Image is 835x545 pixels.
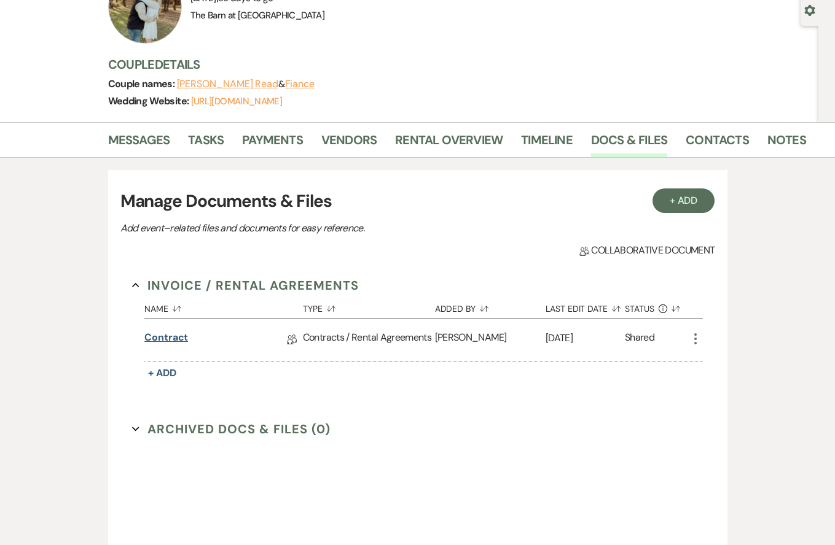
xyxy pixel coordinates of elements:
p: Add event–related files and documents for easy reference. [120,220,551,236]
a: Contract [144,330,188,349]
button: Type [303,295,435,318]
div: [PERSON_NAME] [435,319,546,361]
h3: Couple Details [108,56,796,73]
button: + Add [144,365,180,382]
span: Couple names: [108,77,177,90]
a: Tasks [188,130,224,157]
a: Rental Overview [395,130,503,157]
button: Fiance [285,79,315,89]
button: Last Edit Date [546,295,625,318]
span: The Barn at [GEOGRAPHIC_DATA] [190,9,324,21]
button: [PERSON_NAME] Read [177,79,279,89]
a: Payments [242,130,303,157]
a: Timeline [521,130,573,157]
button: Added By [435,295,546,318]
h3: Manage Documents & Files [120,188,715,214]
span: Status [625,304,654,313]
button: Name [144,295,303,318]
a: Messages [108,130,170,157]
button: Status [625,295,688,318]
button: Archived Docs & Files (0) [132,420,331,438]
span: & [177,78,315,90]
a: Notes [767,130,806,157]
a: Vendors [321,130,377,157]
div: Contracts / Rental Agreements [303,319,435,361]
button: Open lead details [804,4,815,15]
div: Shared [625,330,654,349]
button: + Add [653,188,715,213]
span: Collaborative document [579,243,715,258]
p: [DATE] [546,330,625,346]
a: Contacts [686,130,749,157]
a: Docs & Files [591,130,667,157]
button: Invoice / Rental Agreements [132,276,359,295]
span: Wedding Website: [108,95,191,107]
span: + Add [148,366,176,379]
a: [URL][DOMAIN_NAME] [191,95,282,107]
